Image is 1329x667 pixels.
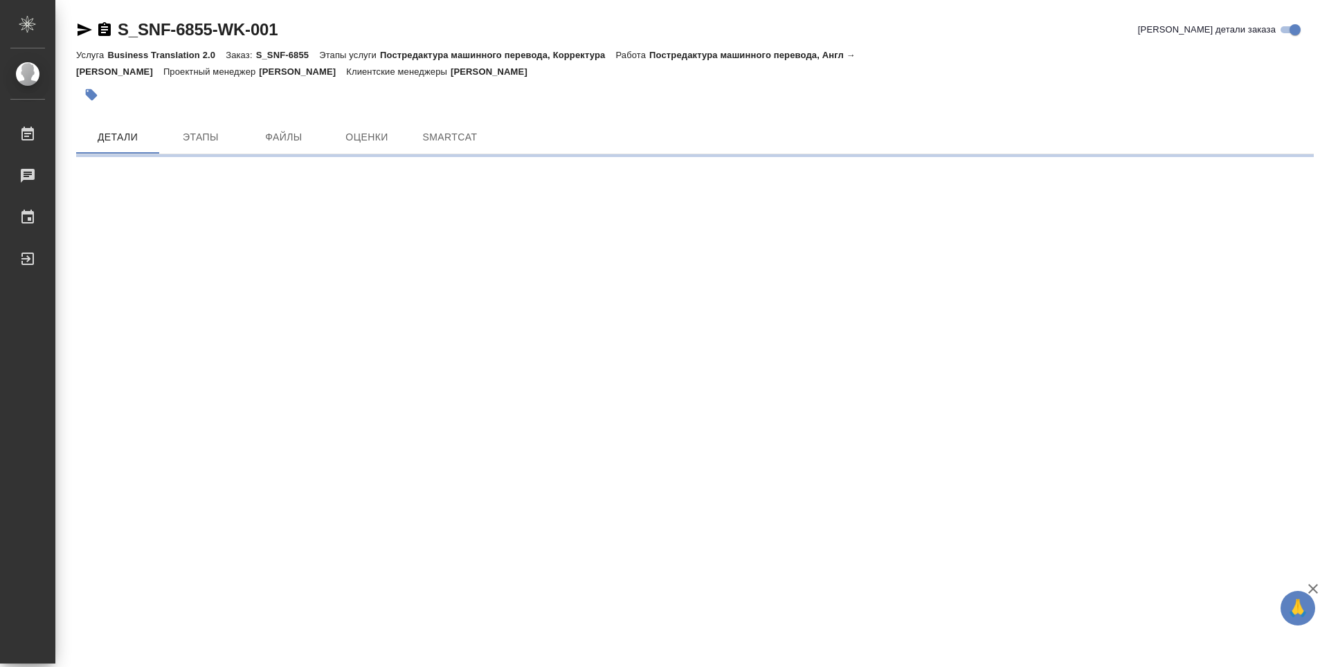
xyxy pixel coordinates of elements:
span: SmartCat [417,129,483,146]
p: Этапы услуги [319,50,380,60]
button: 🙏 [1281,591,1315,625]
button: Скопировать ссылку для ЯМессенджера [76,21,93,38]
a: S_SNF-6855-WK-001 [118,20,278,39]
span: 🙏 [1286,594,1310,623]
p: S_SNF-6855 [256,50,320,60]
p: Заказ: [226,50,255,60]
p: Клиентские менеджеры [346,66,451,77]
p: Проектный менеджер [163,66,259,77]
p: [PERSON_NAME] [451,66,538,77]
span: Этапы [168,129,234,146]
p: Услуга [76,50,107,60]
p: Работа [615,50,649,60]
p: Business Translation 2.0 [107,50,226,60]
span: Файлы [251,129,317,146]
p: Постредактура машинного перевода, Корректура [380,50,615,60]
button: Скопировать ссылку [96,21,113,38]
span: Детали [84,129,151,146]
span: Оценки [334,129,400,146]
p: [PERSON_NAME] [259,66,346,77]
span: [PERSON_NAME] детали заказа [1138,23,1276,37]
button: Добавить тэг [76,80,107,110]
